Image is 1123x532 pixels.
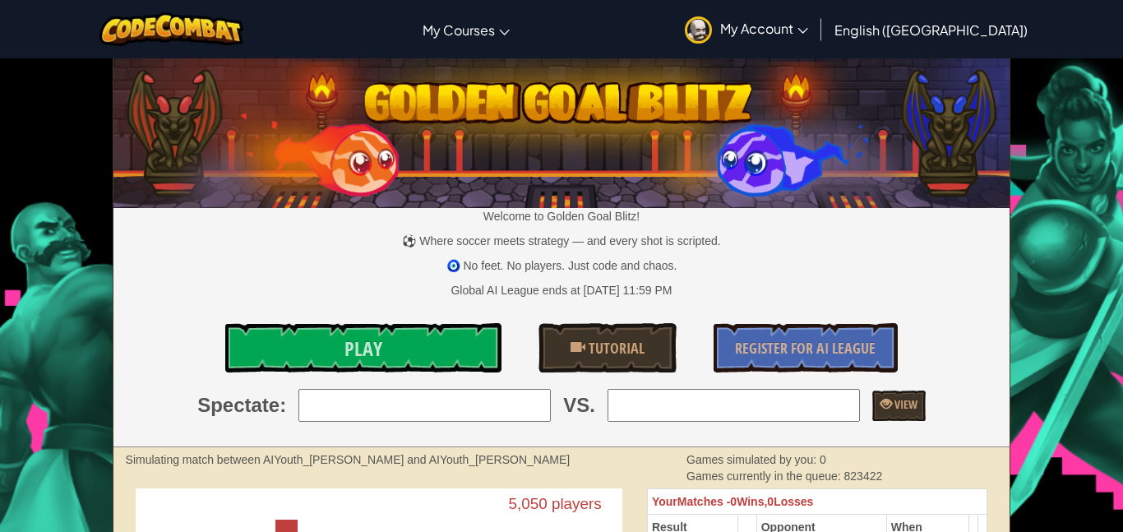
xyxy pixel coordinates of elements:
[538,323,677,372] a: Tutorial
[423,21,495,39] span: My Courses
[844,470,883,483] span: 823422
[652,495,677,508] span: Your
[677,495,731,508] span: Matches -
[99,12,243,46] img: CodeCombat logo
[113,257,1010,274] p: 🧿 No feet. No players. Just code and chaos.
[197,391,280,419] span: Spectate
[737,495,767,508] span: Wins,
[113,233,1010,249] p: ⚽ Where soccer meets strategy — and every shot is scripted.
[414,7,518,52] a: My Courses
[113,52,1010,208] img: Golden Goal
[826,7,1036,52] a: English ([GEOGRAPHIC_DATA])
[563,391,595,419] span: VS.
[720,20,808,37] span: My Account
[451,282,672,298] div: Global AI League ends at [DATE] 11:59 PM
[280,391,286,419] span: :
[647,489,987,515] th: 0 0
[126,453,571,466] strong: Simulating match between AIYouth_[PERSON_NAME] and AIYouth_[PERSON_NAME]
[820,453,826,466] span: 0
[685,16,712,44] img: avatar
[714,323,898,372] a: Register for AI League
[508,496,601,513] text: 5,050 players
[735,338,876,359] span: Register for AI League
[774,495,813,508] span: Losses
[113,208,1010,224] p: Welcome to Golden Goal Blitz!
[892,396,917,412] span: View
[344,335,382,362] span: Play
[686,470,843,483] span: Games currently in the queue:
[834,21,1028,39] span: English ([GEOGRAPHIC_DATA])
[585,338,645,359] span: Tutorial
[686,453,820,466] span: Games simulated by you:
[677,3,816,55] a: My Account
